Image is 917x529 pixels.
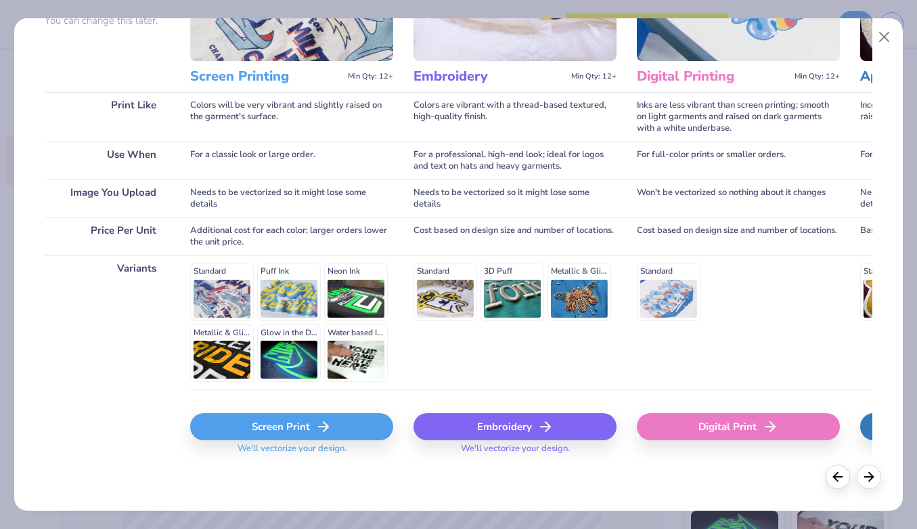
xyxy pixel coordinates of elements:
p: You can change this later. [45,15,170,26]
div: Colors are vibrant with a thread-based textured, high-quality finish. [413,92,617,142]
div: For a professional, high-end look; ideal for logos and text on hats and heavy garments. [413,142,617,179]
div: Cost based on design size and number of locations. [413,217,617,255]
div: Image You Upload [45,179,170,217]
div: Price Per Unit [45,217,170,255]
span: Min Qty: 12+ [795,72,840,81]
div: For full-color prints or smaller orders. [637,142,840,179]
span: We'll vectorize your design. [455,443,575,463]
h3: Screen Printing [190,68,342,85]
div: Variants [45,255,170,389]
div: Inks are less vibrant than screen printing; smooth on light garments and raised on dark garments ... [637,92,840,142]
span: Min Qty: 12+ [571,72,617,81]
div: Colors will be very vibrant and slightly raised on the garment's surface. [190,92,393,142]
span: Min Qty: 12+ [348,72,393,81]
div: Digital Print [637,413,840,440]
div: Won't be vectorized so nothing about it changes [637,179,840,217]
h3: Embroidery [413,68,566,85]
button: Close [871,24,897,50]
span: We'll vectorize your design. [232,443,352,463]
div: Additional cost for each color; larger orders lower the unit price. [190,217,393,255]
div: Screen Print [190,413,393,440]
div: Use When [45,142,170,179]
div: Print Like [45,92,170,142]
div: For a classic look or large order. [190,142,393,179]
div: Needs to be vectorized so it might lose some details [413,179,617,217]
div: Embroidery [413,413,617,440]
div: Needs to be vectorized so it might lose some details [190,179,393,217]
div: Cost based on design size and number of locations. [637,217,840,255]
h3: Digital Printing [637,68,789,85]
